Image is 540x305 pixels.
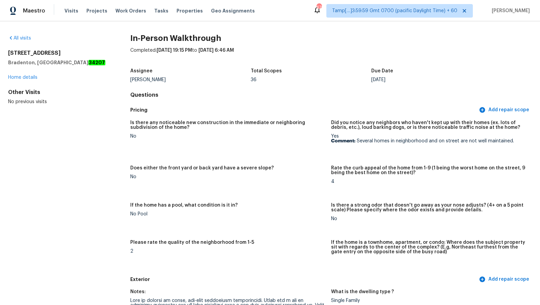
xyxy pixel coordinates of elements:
[130,166,274,170] h5: Does either the front yard or back yard have a severe slope?
[130,120,326,130] h5: Is there any noticeable new construction in the immediate or neighboring subdivision of the home?
[251,77,371,82] div: 36
[332,7,457,14] span: Tamp[…]3:59:59 Gmt 0700 (pacific Daylight Time) + 60
[317,4,321,11] div: 670
[478,104,532,116] button: Add repair scope
[331,179,526,184] div: 4
[8,50,109,56] h2: [STREET_ADDRESS]
[130,203,238,208] h5: If the home has a pool, what condition is it in?
[331,120,526,130] h5: Did you notice any neighbors who haven't kept up with their homes (ex. lots of debris, etc.), lou...
[371,69,393,73] h5: Due Date
[130,249,326,254] div: 2
[130,212,326,216] div: No Pool
[64,7,78,14] span: Visits
[331,289,394,294] h5: What is the dwelling type ?
[331,298,526,303] div: Single Family
[480,106,529,114] span: Add repair scope
[130,107,478,114] h5: Pricing
[480,275,529,284] span: Add repair scope
[371,77,492,82] div: [DATE]
[115,7,146,14] span: Work Orders
[130,174,326,179] div: No
[8,36,31,41] a: All visits
[86,7,107,14] span: Projects
[8,75,37,80] a: Home details
[331,240,526,254] h5: If the home is a townhome, apartment, or condo: Where does the subject property sit with regards ...
[130,69,153,73] h5: Assignee
[331,139,355,143] b: Comment:
[211,7,255,14] span: Geo Assignments
[8,89,109,96] div: Other Visits
[130,47,532,65] div: Completed: to
[8,59,109,66] h5: Bradenton, [GEOGRAPHIC_DATA]
[478,273,532,286] button: Add repair scope
[331,166,526,175] h5: Rate the curb appeal of the home from 1-9 (1 being the worst home on the street, 9 being the best...
[130,240,254,245] h5: Please rate the quality of the neighborhood from 1-5
[130,35,532,42] h2: In-Person Walkthrough
[251,69,282,73] h5: Total Scopes
[177,7,203,14] span: Properties
[331,216,526,221] div: No
[331,203,526,212] h5: Is there a strong odor that doesn't go away as your nose adjusts? (4+ on a 5 point scale) Please ...
[130,92,532,98] h4: Questions
[157,48,192,53] span: [DATE] 19:15 PM
[489,7,530,14] span: [PERSON_NAME]
[130,77,251,82] div: [PERSON_NAME]
[154,8,168,13] span: Tasks
[331,139,526,143] p: Several homes in neighborhood and on street are not well maintained.
[331,134,526,143] div: Yes
[23,7,45,14] span: Maestro
[88,60,105,65] em: 34207
[198,48,234,53] span: [DATE] 6:46 AM
[130,134,326,139] div: No
[130,289,146,294] h5: Notes:
[8,99,47,104] span: No previous visits
[130,276,478,283] h5: Exterior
